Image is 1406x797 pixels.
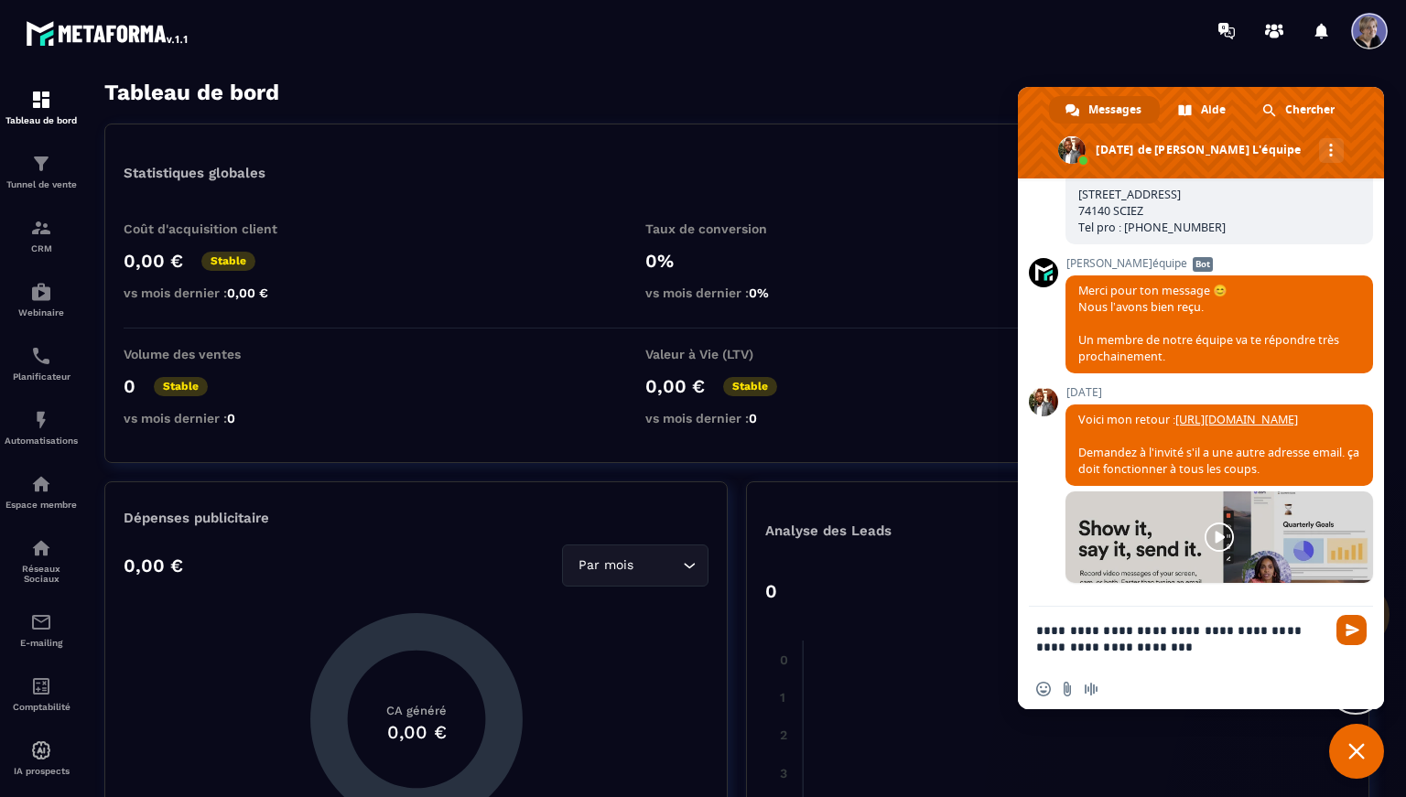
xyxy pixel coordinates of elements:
[1084,682,1098,696] span: Message audio
[30,409,52,431] img: automations
[1246,96,1353,124] a: Chercher
[201,252,255,271] p: Stable
[5,372,78,382] p: Planificateur
[124,510,708,526] p: Dépenses publicitaire
[5,243,78,253] p: CRM
[5,702,78,712] p: Comptabilité
[5,564,78,584] p: Réseaux Sociaux
[574,555,637,576] span: Par mois
[5,459,78,523] a: automationsautomationsEspace membre
[30,537,52,559] img: social-network
[749,411,757,425] span: 0
[637,555,678,576] input: Search for option
[5,267,78,331] a: automationsautomationsWebinaire
[645,375,705,397] p: 0,00 €
[5,638,78,648] p: E-mailing
[30,281,52,303] img: automations
[5,436,78,446] p: Automatisations
[1078,412,1359,477] span: Voici mon retour : Demandez à l'invité s'il a une autre adresse email. ça doit fonctionner à tous...
[154,377,208,396] p: Stable
[5,307,78,318] p: Webinaire
[1060,682,1075,696] span: Envoyer un fichier
[30,473,52,495] img: automations
[30,345,52,367] img: scheduler
[30,675,52,697] img: accountant
[5,115,78,125] p: Tableau de bord
[1088,96,1141,124] span: Messages
[5,766,78,776] p: IA prospects
[1036,607,1329,669] textarea: Entrez votre message...
[645,285,828,300] p: vs mois dernier :
[30,611,52,633] img: email
[765,580,777,602] p: 0
[124,285,307,300] p: vs mois dernier :
[5,523,78,598] a: social-networksocial-networkRéseaux Sociaux
[5,395,78,459] a: automationsautomationsAutomatisations
[1193,257,1213,272] span: Bot
[5,331,78,395] a: schedulerschedulerPlanificateur
[5,598,78,662] a: emailemailE-mailing
[30,153,52,175] img: formation
[5,179,78,189] p: Tunnel de vente
[5,203,78,267] a: formationformationCRM
[227,411,235,425] span: 0
[5,75,78,139] a: formationformationTableau de bord
[104,80,279,105] h3: Tableau de bord
[124,250,183,272] p: 0,00 €
[227,285,268,300] span: 0,00 €
[124,165,265,181] p: Statistiques globales
[765,522,1058,539] p: Analyse des Leads
[780,727,787,742] tspan: 2
[1036,682,1051,696] span: Insérer un emoji
[30,739,52,761] img: automations
[645,221,828,236] p: Taux de conversion
[1329,724,1384,779] a: Fermer le chat
[5,662,78,726] a: accountantaccountantComptabilité
[723,377,777,396] p: Stable
[124,555,183,576] p: 0,00 €
[780,652,788,667] tspan: 0
[645,250,828,272] p: 0%
[1175,412,1298,427] a: [URL][DOMAIN_NAME]
[645,347,828,361] p: Valeur à Vie (LTV)
[1065,386,1373,399] span: [DATE]
[5,139,78,203] a: formationformationTunnel de vente
[30,217,52,239] img: formation
[124,375,135,397] p: 0
[1162,96,1244,124] a: Aide
[780,690,785,705] tspan: 1
[749,285,769,300] span: 0%
[1163,85,1286,100] p: Afficher le tableau :
[124,221,307,236] p: Coût d'acquisition client
[124,411,307,425] p: vs mois dernier :
[1065,257,1373,270] span: [PERSON_NAME]équipe
[30,89,52,111] img: formation
[1336,615,1367,645] span: Envoyer
[1049,96,1160,124] a: Messages
[26,16,190,49] img: logo
[124,347,307,361] p: Volume des ventes
[1201,96,1226,124] span: Aide
[1295,84,1369,101] p: Général
[5,500,78,510] p: Espace membre
[1078,283,1339,364] span: Merci pour ton message 😊 Nous l’avons bien reçu. Un membre de notre équipe va te répondre très pr...
[562,544,708,587] div: Search for option
[645,411,828,425] p: vs mois dernier :
[1285,96,1335,124] span: Chercher
[780,766,787,781] tspan: 3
